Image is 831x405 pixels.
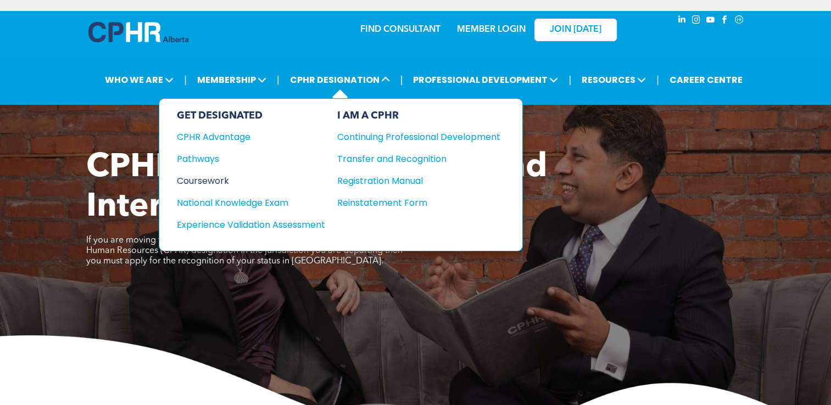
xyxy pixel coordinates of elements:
div: National Knowledge Exam [177,196,310,210]
a: facebook [719,14,731,29]
a: Experience Validation Assessment [177,218,325,232]
span: CPHR Provincial Transfer and International Recognition [86,151,547,224]
li: | [656,69,659,91]
li: | [400,69,403,91]
a: CPHR Advantage [177,130,325,144]
div: Registration Manual [337,174,484,188]
a: MEMBER LOGIN [457,25,526,34]
a: Pathways [177,152,325,166]
a: Continuing Professional Development [337,130,500,144]
a: instagram [690,14,702,29]
a: linkedin [676,14,688,29]
div: CPHR Advantage [177,130,310,144]
span: If you are moving to [GEOGRAPHIC_DATA] and hold a Chartered Professional in Human Resources (CPHR... [86,236,406,266]
div: Pathways [177,152,310,166]
li: | [568,69,571,91]
a: youtube [705,14,717,29]
div: Experience Validation Assessment [177,218,310,232]
li: | [184,69,187,91]
div: Continuing Professional Development [337,130,484,144]
a: Coursework [177,174,325,188]
span: PROFESSIONAL DEVELOPMENT [410,70,561,90]
span: WHO WE ARE [102,70,177,90]
div: Coursework [177,174,310,188]
a: JOIN [DATE] [534,19,617,41]
a: Registration Manual [337,174,500,188]
a: Social network [733,14,745,29]
div: GET DESIGNATED [177,110,325,122]
a: Transfer and Recognition [337,152,500,166]
div: I AM A CPHR [337,110,500,122]
span: JOIN [DATE] [550,25,601,35]
span: MEMBERSHIP [194,70,270,90]
div: Reinstatement Form [337,196,484,210]
div: Transfer and Recognition [337,152,484,166]
a: National Knowledge Exam [177,196,325,210]
a: FIND CONSULTANT [360,25,440,34]
li: | [277,69,280,91]
img: A blue and white logo for cp alberta [88,22,188,42]
a: CAREER CENTRE [666,70,746,90]
a: Reinstatement Form [337,196,500,210]
span: CPHR DESIGNATION [287,70,393,90]
span: RESOURCES [578,70,649,90]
